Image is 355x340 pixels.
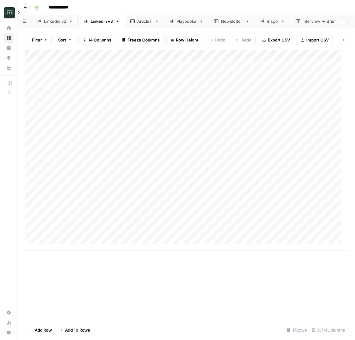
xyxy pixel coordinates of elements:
span: Filter [32,37,42,43]
button: Redo [232,35,256,45]
span: Import CSV [306,37,329,43]
a: Browse [4,33,14,43]
button: Add Row [25,325,56,335]
a: Opportunities [4,53,14,63]
button: Add 10 Rows [56,325,94,335]
span: Export CSV [268,37,290,43]
button: Help + Support [4,328,14,338]
a: Linkedin v3 [78,15,125,27]
a: Settings [4,308,14,318]
a: Playbooks [164,15,209,27]
span: Redo [242,37,252,43]
a: Usage [4,318,14,328]
button: Undo [205,35,229,45]
div: Linkedin v2 [44,18,66,24]
span: Add Row [35,327,52,333]
a: Your Data [4,63,14,73]
img: Catalyst Logo [4,7,15,18]
button: Workspace: Catalyst [4,5,14,21]
a: Insights [4,43,14,53]
a: Newsletter [209,15,255,27]
a: Home [4,23,14,33]
button: Sort [54,35,76,45]
div: Inspo [267,18,278,24]
div: Articles [137,18,152,24]
span: Freeze Columns [127,37,160,43]
a: Inspo [255,15,290,27]
button: Freeze Columns [118,35,164,45]
span: Row Height [176,37,198,43]
button: Filter [28,35,52,45]
button: Export CSV [258,35,294,45]
button: Row Height [166,35,202,45]
button: 14 Columns [78,35,115,45]
div: 13/14 Columns [309,325,347,335]
span: Undo [215,37,225,43]
span: Add 10 Rows [65,327,90,333]
div: Newsletter [221,18,243,24]
div: Interview -> Briefs [302,18,338,24]
div: 17 Rows [284,325,309,335]
a: Linkedin v2 [32,15,78,27]
button: Import CSV [297,35,333,45]
span: Sort [58,37,66,43]
div: Playbooks [177,18,197,24]
div: Linkedin v3 [91,18,113,24]
span: 14 Columns [88,37,111,43]
a: Interview -> Briefs [290,15,351,27]
a: Articles [125,15,164,27]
